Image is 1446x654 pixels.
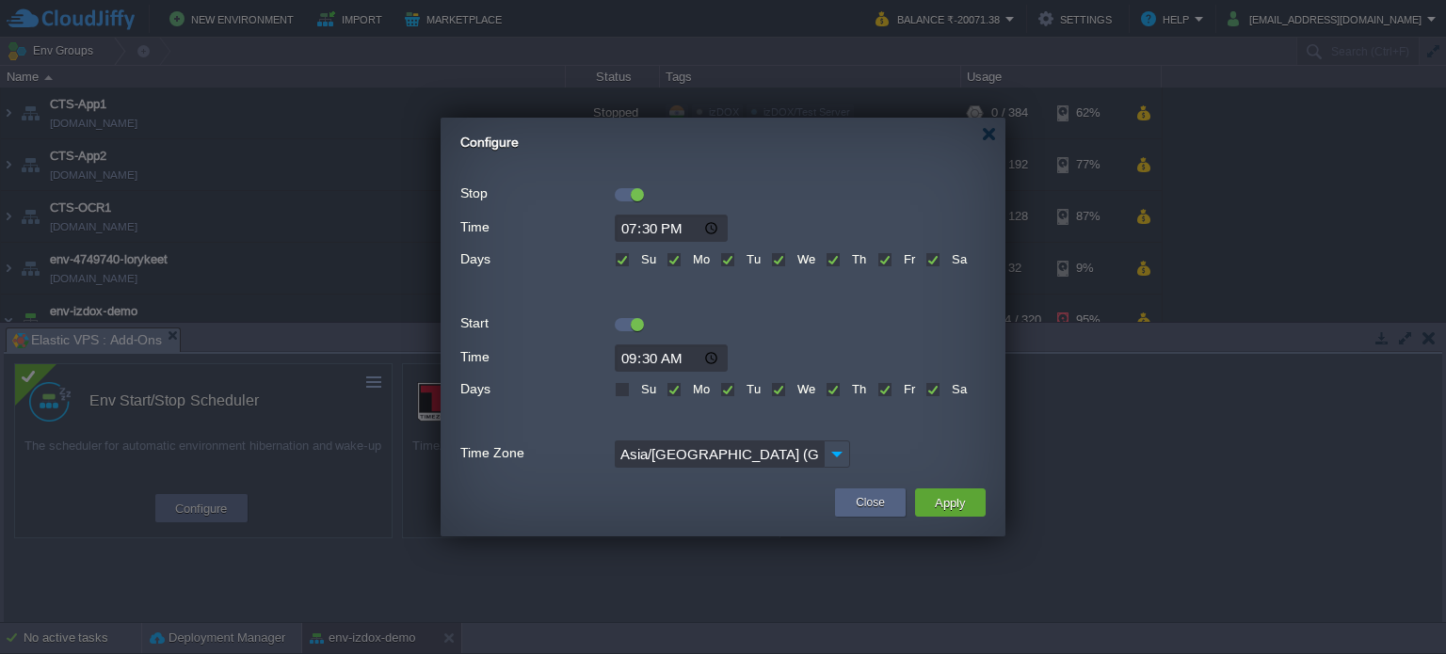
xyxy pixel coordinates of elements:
label: Time Zone [460,440,613,466]
label: Stop [460,181,613,206]
label: Th [847,252,866,266]
label: Days [460,376,613,402]
label: Tu [742,382,761,396]
label: Time [460,344,613,370]
label: Tu [742,252,761,266]
label: Su [636,382,656,396]
label: Su [636,252,656,266]
label: Mo [688,252,710,266]
label: Days [460,247,613,272]
label: Th [847,382,866,396]
span: Configure [460,135,519,150]
label: Sa [947,382,967,396]
button: Close [856,493,885,512]
label: Fr [899,252,915,266]
label: Fr [899,382,915,396]
label: Start [460,311,613,336]
button: Apply [929,491,972,514]
label: We [793,252,815,266]
label: We [793,382,815,396]
label: Mo [688,382,710,396]
label: Time [460,215,613,240]
label: Sa [947,252,967,266]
